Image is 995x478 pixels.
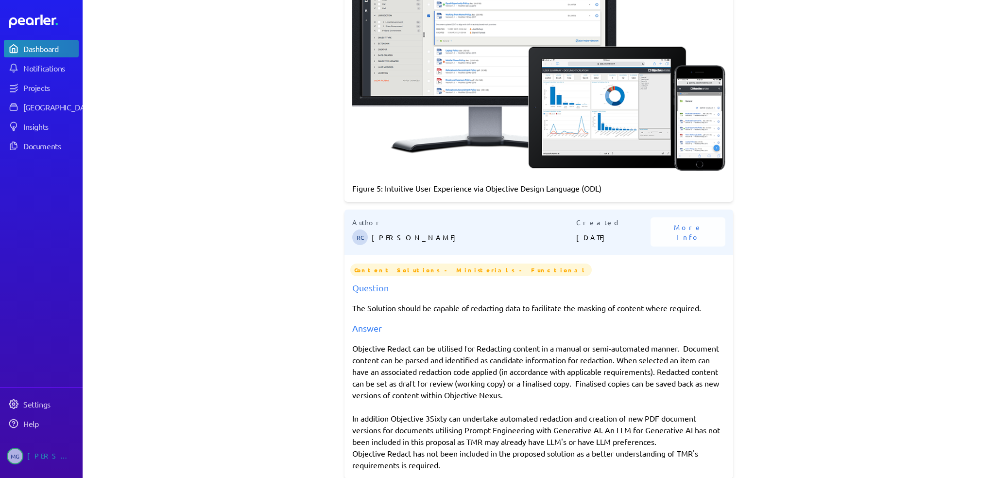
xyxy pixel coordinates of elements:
a: Notifications [4,59,79,77]
p: Created [576,217,651,228]
a: MG[PERSON_NAME] [4,444,79,468]
button: More Info [651,217,725,247]
div: Answer [352,321,725,335]
p: [PERSON_NAME] [372,228,576,247]
a: Dashboard [9,15,79,28]
a: Dashboard [4,40,79,57]
span: Matt Green [7,448,23,464]
div: Help [23,419,78,428]
a: [GEOGRAPHIC_DATA] [4,98,79,116]
div: Settings [23,399,78,409]
div: Documents [23,141,78,151]
p: Author [352,217,576,228]
div: Projects [23,83,78,92]
span: Robert Craig [352,230,368,245]
p: The Solution should be capable of redacting data to facilitate the masking of content where requi... [352,302,725,314]
a: Help [4,415,79,432]
div: [PERSON_NAME] [27,448,76,464]
a: Settings [4,395,79,413]
span: More Info [662,222,714,242]
div: Dashboard [23,44,78,53]
a: Documents [4,137,79,155]
div: Notifications [23,63,78,73]
p: [DATE] [576,228,651,247]
div: Insights [23,122,78,131]
div: [GEOGRAPHIC_DATA] [23,102,96,112]
a: Projects [4,79,79,96]
div: Question [352,281,725,294]
a: Insights [4,118,79,135]
div: Objective Redact can be utilised for Redacting content in a manual or semi-automated manner. Docu... [352,342,725,471]
span: Content Solutions - Ministerials - Functional [350,264,592,276]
